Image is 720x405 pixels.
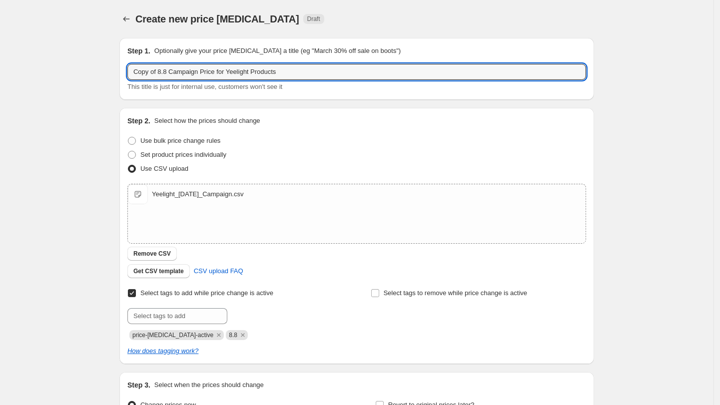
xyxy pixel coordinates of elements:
[152,189,244,199] div: Yeelight_[DATE]_Campaign.csv
[154,116,260,126] p: Select how the prices should change
[214,331,223,340] button: Remove price-change-job-active
[127,264,190,278] button: Get CSV template
[132,332,213,339] span: price-change-job-active
[140,289,273,297] span: Select tags to add while price change is active
[140,151,226,158] span: Set product prices individually
[127,83,282,90] span: This title is just for internal use, customers won't see it
[127,247,177,261] button: Remove CSV
[127,116,150,126] h2: Step 2.
[119,12,133,26] button: Price change jobs
[154,46,401,56] p: Optionally give your price [MEDICAL_DATA] a title (eg "March 30% off sale on boots")
[127,64,586,80] input: 30% off holiday sale
[194,266,243,276] span: CSV upload FAQ
[140,165,188,172] span: Use CSV upload
[127,308,227,324] input: Select tags to add
[127,380,150,390] h2: Step 3.
[154,380,264,390] p: Select when the prices should change
[127,347,198,355] a: How does tagging work?
[133,250,171,258] span: Remove CSV
[384,289,528,297] span: Select tags to remove while price change is active
[127,46,150,56] h2: Step 1.
[229,332,237,339] span: 8.8
[307,15,320,23] span: Draft
[133,267,184,275] span: Get CSV template
[188,263,249,279] a: CSV upload FAQ
[238,331,247,340] button: Remove 8.8
[140,137,220,144] span: Use bulk price change rules
[135,13,299,24] span: Create new price [MEDICAL_DATA]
